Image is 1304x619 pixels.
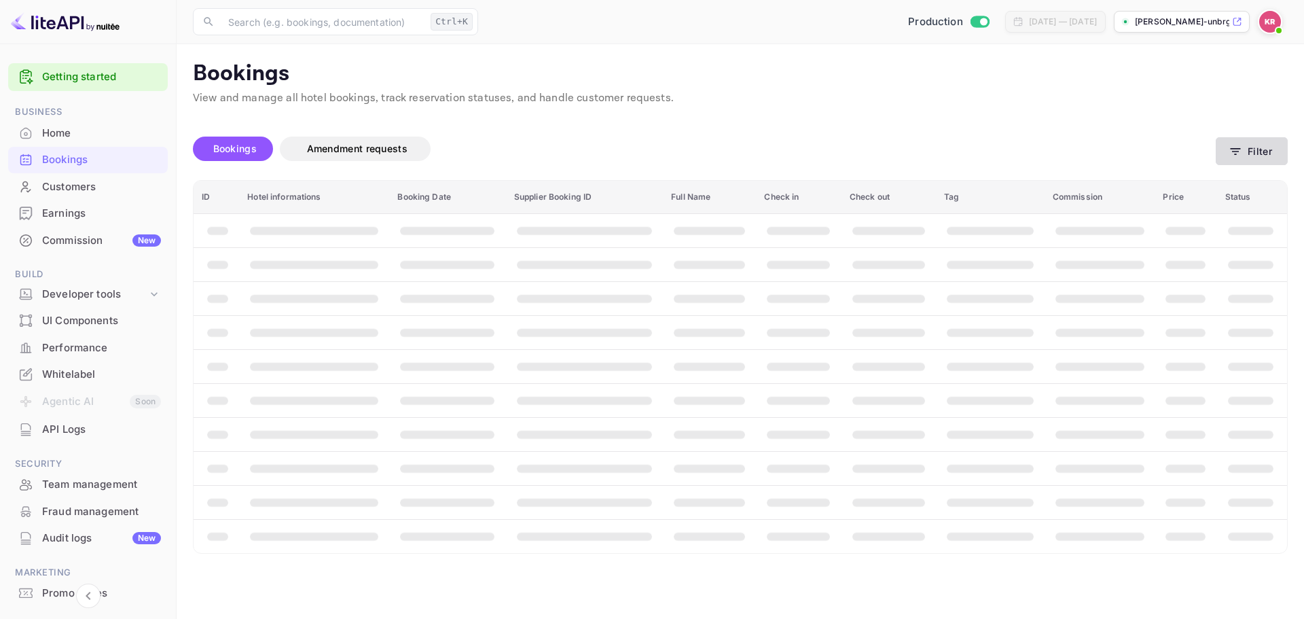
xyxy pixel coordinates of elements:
[908,14,963,30] span: Production
[756,181,841,214] th: Check in
[220,8,425,35] input: Search (e.g. bookings, documentation)
[8,565,168,580] span: Marketing
[42,287,147,302] div: Developer tools
[431,13,473,31] div: Ctrl+K
[1217,181,1287,214] th: Status
[936,181,1045,214] th: Tag
[42,586,161,601] div: Promo codes
[8,417,168,442] a: API Logs
[42,152,161,168] div: Bookings
[8,267,168,282] span: Build
[8,120,168,147] div: Home
[8,525,168,552] div: Audit logsNew
[239,181,389,214] th: Hotel informations
[307,143,407,154] span: Amendment requests
[389,181,505,214] th: Booking Date
[42,126,161,141] div: Home
[8,200,168,227] div: Earnings
[8,200,168,226] a: Earnings
[8,335,168,361] div: Performance
[8,228,168,254] div: CommissionNew
[42,340,161,356] div: Performance
[8,105,168,120] span: Business
[193,137,1216,161] div: account-settings tabs
[8,147,168,172] a: Bookings
[1045,181,1155,214] th: Commission
[42,504,161,520] div: Fraud management
[903,14,994,30] div: Switch to Sandbox mode
[42,477,161,493] div: Team management
[194,181,239,214] th: ID
[42,531,161,546] div: Audit logs
[8,335,168,360] a: Performance
[8,417,168,443] div: API Logs
[42,69,161,85] a: Getting started
[8,499,168,524] a: Fraud management
[8,525,168,550] a: Audit logsNew
[193,60,1288,88] p: Bookings
[194,181,1287,553] table: booking table
[1135,16,1229,28] p: [PERSON_NAME]-unbrg.[PERSON_NAME]...
[8,457,168,472] span: Security
[193,90,1288,107] p: View and manage all hotel bookings, track reservation statuses, and handle customer requests.
[132,234,161,247] div: New
[8,147,168,173] div: Bookings
[42,367,161,383] div: Whitelabel
[8,174,168,200] div: Customers
[8,308,168,334] div: UI Components
[42,313,161,329] div: UI Components
[8,499,168,525] div: Fraud management
[213,143,257,154] span: Bookings
[1216,137,1288,165] button: Filter
[841,181,936,214] th: Check out
[76,584,101,608] button: Collapse navigation
[42,179,161,195] div: Customers
[8,308,168,333] a: UI Components
[8,472,168,498] div: Team management
[506,181,663,214] th: Supplier Booking ID
[42,422,161,438] div: API Logs
[8,361,168,387] a: Whitelabel
[132,532,161,544] div: New
[42,233,161,249] div: Commission
[8,472,168,497] a: Team management
[663,181,756,214] th: Full Name
[8,580,168,607] div: Promo codes
[8,228,168,253] a: CommissionNew
[8,63,168,91] div: Getting started
[11,11,120,33] img: LiteAPI logo
[8,174,168,199] a: Customers
[8,120,168,145] a: Home
[8,283,168,306] div: Developer tools
[42,206,161,222] div: Earnings
[8,361,168,388] div: Whitelabel
[1029,16,1097,28] div: [DATE] — [DATE]
[1155,181,1216,214] th: Price
[8,580,168,605] a: Promo codes
[1259,11,1281,33] img: Kobus Roux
